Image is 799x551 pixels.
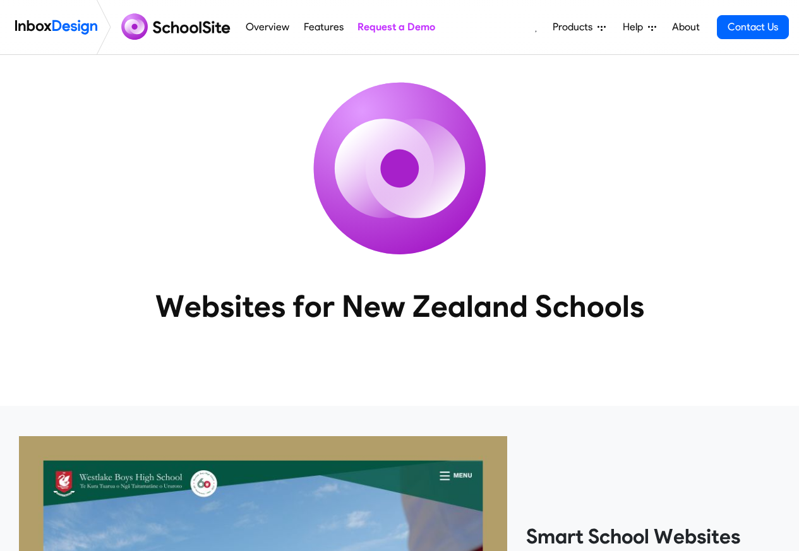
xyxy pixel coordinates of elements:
[100,287,700,325] heading: Websites for New Zealand Schools
[286,55,514,282] img: icon_schoolsite.svg
[553,20,598,35] span: Products
[668,15,703,40] a: About
[354,15,438,40] a: Request a Demo
[300,15,347,40] a: Features
[243,15,293,40] a: Overview
[548,15,611,40] a: Products
[717,15,789,39] a: Contact Us
[623,20,648,35] span: Help
[618,15,661,40] a: Help
[116,12,239,42] img: schoolsite logo
[526,524,780,549] heading: Smart School Websites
